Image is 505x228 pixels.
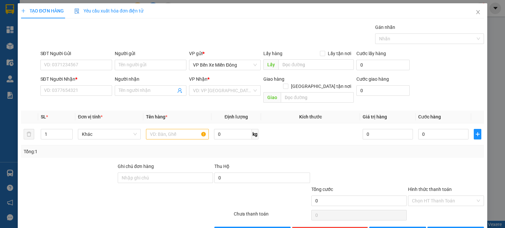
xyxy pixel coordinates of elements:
span: Khác [82,129,137,139]
div: Người nhận [115,75,186,83]
span: VP Bến Xe Miền Đông [193,60,257,70]
span: Cước hàng [418,114,441,119]
div: SĐT Người Nhận [40,75,112,83]
span: Đơn vị tính [78,114,103,119]
span: plus [474,132,481,137]
span: Tên hàng [146,114,167,119]
label: Hình thức thanh toán [408,187,452,192]
span: Thu Hộ [214,164,229,169]
input: Ghi chú đơn hàng [118,173,213,183]
span: close [475,10,481,15]
input: 0 [363,129,413,139]
button: plus [474,129,481,139]
div: Người gửi [115,50,186,57]
span: Giao [263,92,281,103]
label: Ghi chú đơn hàng [118,164,154,169]
div: Tổng: 1 [24,148,195,155]
span: user-add [177,88,182,93]
label: Gán nhãn [375,25,395,30]
span: Giá trị hàng [363,114,387,119]
button: Close [469,3,487,22]
span: Định lượng [225,114,248,119]
span: plus [21,9,26,13]
span: [GEOGRAPHIC_DATA] tận nơi [288,83,354,90]
span: kg [252,129,258,139]
span: Tổng cước [311,187,333,192]
div: VP gửi [189,50,261,57]
label: Cước lấy hàng [356,51,386,56]
span: SL [41,114,46,119]
span: TẠO ĐƠN HÀNG [21,8,64,13]
span: Lấy tận nơi [325,50,354,57]
span: Lấy [263,59,278,70]
input: Dọc đường [281,92,354,103]
div: SĐT Người Gửi [40,50,112,57]
span: Kích thước [299,114,322,119]
span: Yêu cầu xuất hóa đơn điện tử [74,8,144,13]
input: Cước giao hàng [356,85,410,96]
input: Dọc đường [278,59,354,70]
span: VP Nhận [189,76,207,82]
div: Chưa thanh toán [233,210,310,222]
span: Lấy hàng [263,51,282,56]
input: Cước lấy hàng [356,60,410,70]
input: VD: Bàn, Ghế [146,129,209,139]
label: Cước giao hàng [356,76,389,82]
span: Giao hàng [263,76,284,82]
button: delete [24,129,34,139]
img: icon [74,9,80,14]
